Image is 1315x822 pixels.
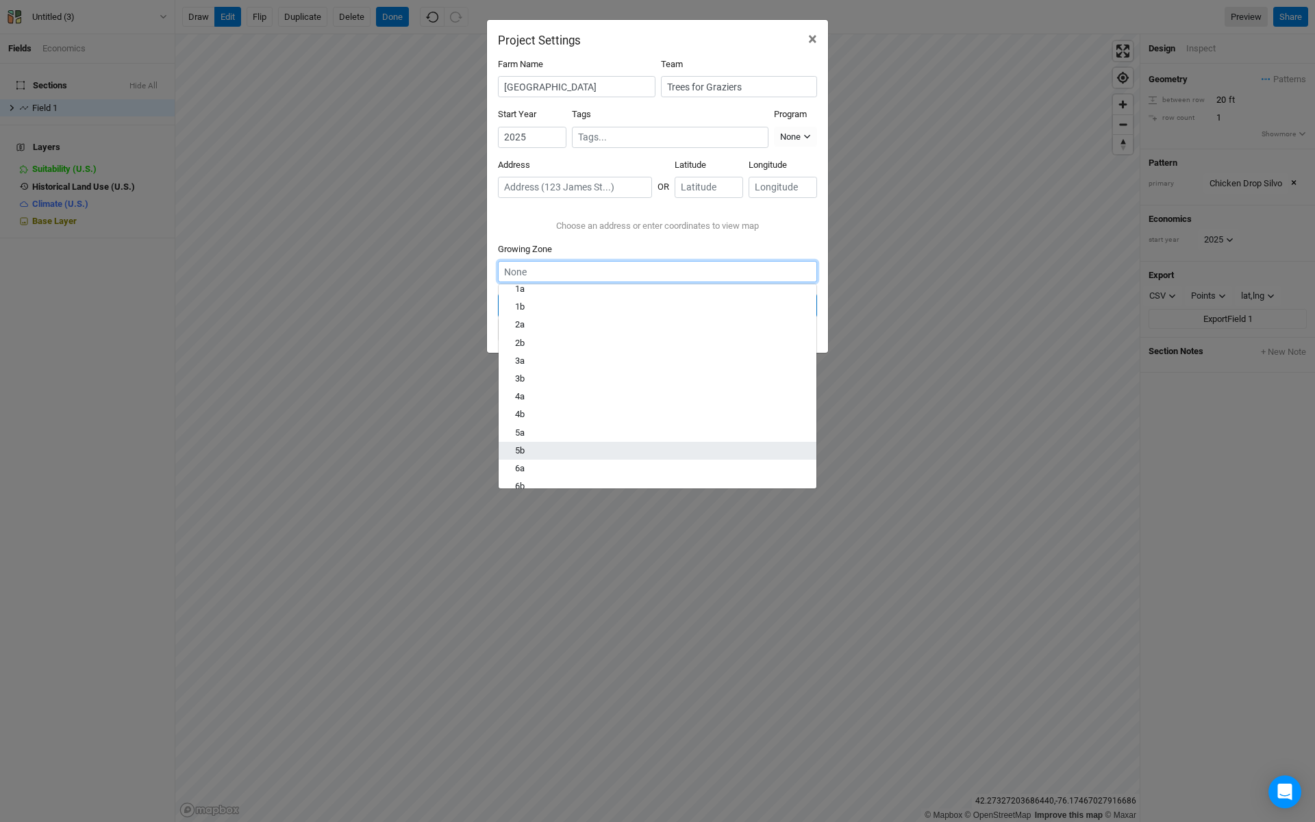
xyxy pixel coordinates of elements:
label: Tags [572,108,591,121]
div: 4a [515,390,525,403]
label: Start Year [498,108,536,121]
div: None [780,130,801,144]
a: 5b [499,442,816,460]
input: Start Year [498,127,566,148]
label: Longitude [749,159,787,171]
input: Tags... [578,130,762,145]
input: None [498,261,817,282]
input: Latitude [675,177,743,198]
a: 4b [499,406,816,424]
div: 6a [515,462,525,475]
div: 3b [515,373,525,385]
a: 3b [499,370,816,388]
div: 4b [515,409,525,421]
div: 5b [515,445,525,457]
a: 5a [499,424,816,442]
button: Close [797,20,828,58]
a: 2b [499,334,816,352]
h2: Project Settings [498,34,581,47]
div: menu-options [498,284,817,489]
span: × [808,29,817,49]
div: 1a [515,283,525,295]
a: 6a [499,460,816,477]
a: 3a [499,352,816,370]
div: OR [657,170,669,193]
input: Trees for Graziers [661,76,817,97]
div: 3a [515,355,525,367]
a: 1a [499,280,816,298]
a: 4a [499,388,816,406]
button: None [774,127,817,147]
label: Program [774,108,807,121]
label: Address [498,159,530,171]
div: 5a [515,427,525,439]
div: 6b [515,480,525,493]
input: Longitude [749,177,817,198]
div: 1b [515,301,525,313]
input: Project/Farm Name [498,76,655,97]
label: Farm Name [498,58,543,71]
label: Latitude [675,159,706,171]
a: 2a [499,316,816,334]
div: Open Intercom Messenger [1268,775,1301,808]
a: 6b [499,477,816,495]
div: 2b [515,337,525,349]
div: 2a [515,319,525,332]
div: Choose an address or enter coordinates to view map [498,209,817,243]
a: 1b [499,298,816,316]
input: Address (123 James St...) [498,177,652,198]
label: Growing Zone [498,243,552,256]
label: Team [661,58,683,71]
